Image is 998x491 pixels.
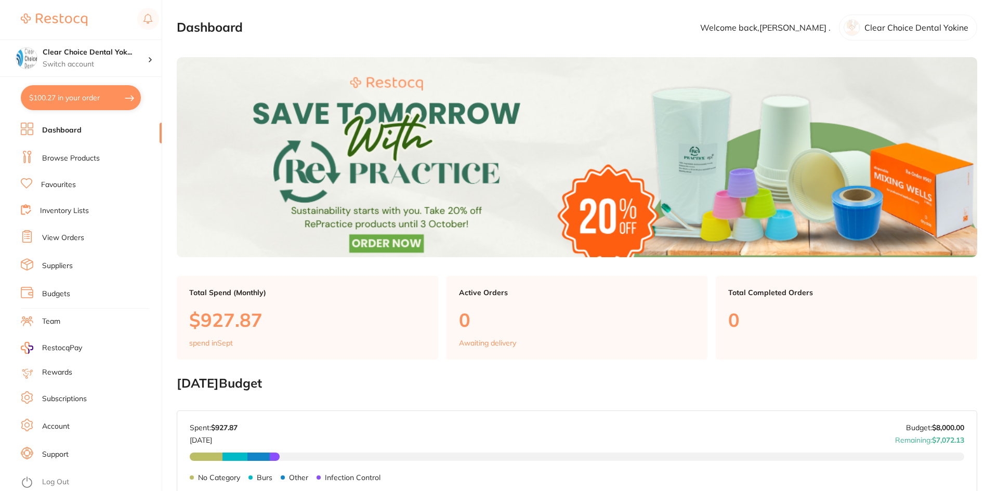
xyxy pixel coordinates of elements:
[21,14,87,26] img: Restocq Logo
[932,423,964,432] strong: $8,000.00
[864,23,968,32] p: Clear Choice Dental Yokine
[42,125,82,136] a: Dashboard
[42,449,69,460] a: Support
[43,47,148,58] h4: Clear Choice Dental Yokine
[42,261,73,271] a: Suppliers
[42,421,70,432] a: Account
[16,48,37,69] img: Clear Choice Dental Yokine
[42,394,87,404] a: Subscriptions
[177,276,438,360] a: Total Spend (Monthly)$927.87spend inSept
[189,339,233,347] p: spend in Sept
[190,423,238,432] p: Spent:
[198,473,240,482] p: No Category
[716,276,977,360] a: Total Completed Orders0
[42,289,70,299] a: Budgets
[42,477,69,487] a: Log Out
[42,343,82,353] span: RestocqPay
[895,432,964,444] p: Remaining:
[459,339,516,347] p: Awaiting delivery
[728,288,965,297] p: Total Completed Orders
[43,59,148,70] p: Switch account
[42,233,84,243] a: View Orders
[325,473,380,482] p: Infection Control
[40,206,89,216] a: Inventory Lists
[21,342,82,354] a: RestocqPay
[42,367,72,378] a: Rewards
[289,473,308,482] p: Other
[906,423,964,432] p: Budget:
[21,342,33,354] img: RestocqPay
[728,309,965,330] p: 0
[257,473,272,482] p: Burs
[932,435,964,445] strong: $7,072.13
[459,309,695,330] p: 0
[177,57,977,257] img: Dashboard
[21,474,159,491] button: Log Out
[41,180,76,190] a: Favourites
[447,276,708,360] a: Active Orders0Awaiting delivery
[189,288,426,297] p: Total Spend (Monthly)
[700,23,831,32] p: Welcome back, [PERSON_NAME] .
[190,432,238,444] p: [DATE]
[177,20,243,35] h2: Dashboard
[459,288,695,297] p: Active Orders
[211,423,238,432] strong: $927.87
[21,8,87,32] a: Restocq Logo
[42,316,60,327] a: Team
[177,376,977,391] h2: [DATE] Budget
[21,85,141,110] button: $100.27 in your order
[189,309,426,330] p: $927.87
[42,153,100,164] a: Browse Products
